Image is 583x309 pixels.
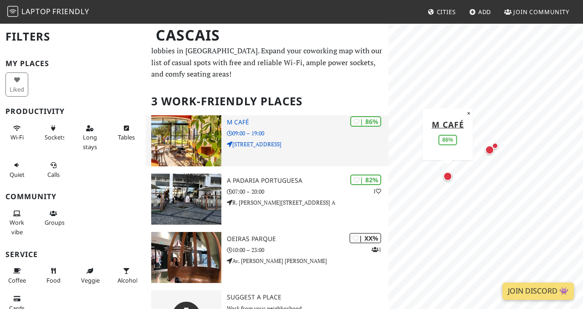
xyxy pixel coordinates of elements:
h3: Oeiras Parque [227,235,389,243]
a: M Café [432,118,464,129]
span: People working [10,218,24,236]
h3: A Padaria Portuguesa [227,177,389,185]
span: Join Community [513,8,569,16]
a: Cities [424,4,460,20]
p: Av. [PERSON_NAME] [PERSON_NAME] [227,257,389,265]
p: 10:00 – 23:00 [227,246,389,254]
span: Work-friendly tables [118,133,135,141]
a: Join Community [501,4,573,20]
span: Laptop [21,6,51,16]
img: M Café [151,115,221,166]
span: Power sockets [45,133,66,141]
span: Video/audio calls [47,170,60,179]
p: 07:00 – 20:00 [227,187,389,196]
a: LaptopFriendly LaptopFriendly [7,4,89,20]
p: 1 [373,187,381,196]
button: Sockets [42,121,65,145]
span: Group tables [45,218,65,227]
button: Groups [42,206,65,230]
div: Map marker [483,144,496,156]
img: A Padaria Portuguesa [151,174,221,225]
a: Add [465,4,495,20]
span: Quiet [10,170,25,179]
span: Food [46,276,61,284]
h3: Suggest a Place [227,294,389,301]
button: Veggie [78,263,101,288]
span: Alcohol [118,276,138,284]
span: Friendly [52,6,89,16]
button: Quiet [5,158,28,182]
button: Wi-Fi [5,121,28,145]
button: Alcohol [115,263,138,288]
div: | 82% [350,175,381,185]
p: 1 [372,245,381,254]
h3: My Places [5,59,140,68]
span: Veggie [81,276,100,284]
img: LaptopFriendly [7,6,18,17]
img: Oeiras Parque [151,232,221,283]
button: Close popup [465,108,473,118]
h1: Cascais [148,23,387,48]
p: [STREET_ADDRESS] [227,140,389,149]
div: 86% [439,134,457,145]
h3: Community [5,192,140,201]
div: Map marker [441,170,454,183]
h2: 3 Work-Friendly Places [151,88,383,115]
a: Oeiras Parque | XX% 1 Oeiras Parque 10:00 – 23:00 Av. [PERSON_NAME] [PERSON_NAME] [146,232,389,283]
span: Add [478,8,491,16]
div: Map marker [490,140,501,151]
h3: Productivity [5,107,140,116]
p: R. [PERSON_NAME][STREET_ADDRESS] A [227,198,389,207]
span: Cities [437,8,456,16]
p: 09:00 – 19:00 [227,129,389,138]
button: Coffee [5,263,28,288]
span: Coffee [8,276,26,284]
div: | 86% [350,116,381,127]
div: | XX% [349,233,381,243]
button: Calls [42,158,65,182]
button: Work vibe [5,206,28,239]
button: Food [42,263,65,288]
button: Long stays [78,121,101,154]
span: Stable Wi-Fi [10,133,24,141]
h3: Service [5,250,140,259]
h3: M Café [227,118,389,126]
h2: Filters [5,23,140,51]
a: A Padaria Portuguesa | 82% 1 A Padaria Portuguesa 07:00 – 20:00 R. [PERSON_NAME][STREET_ADDRESS] A [146,174,389,225]
span: Long stays [83,133,97,150]
a: M Café | 86% M Café 09:00 – 19:00 [STREET_ADDRESS] [146,115,389,166]
button: Tables [115,121,138,145]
